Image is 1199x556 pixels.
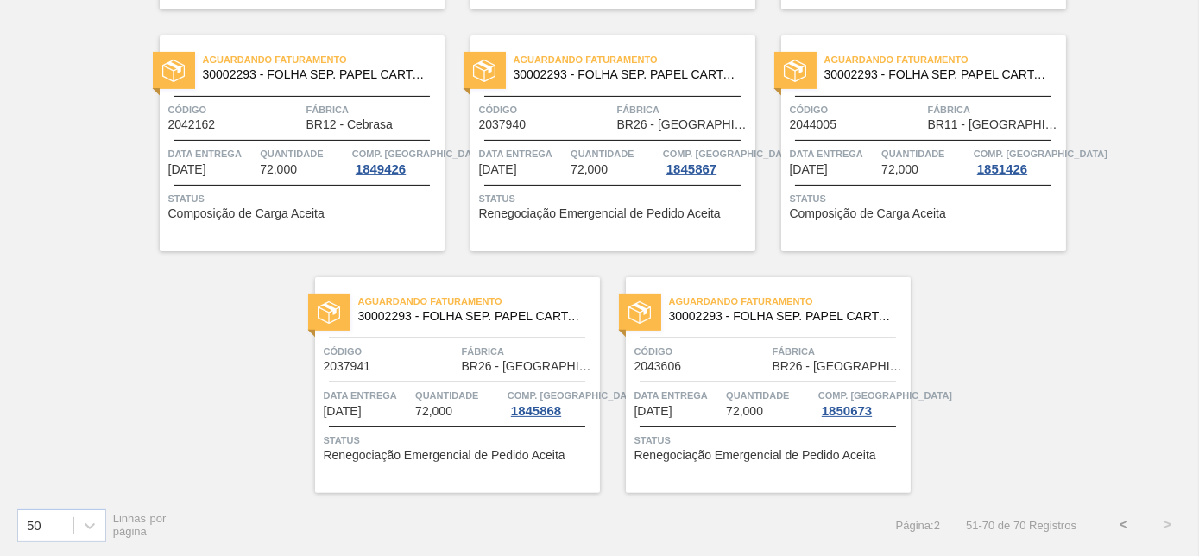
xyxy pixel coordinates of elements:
span: Data Entrega [479,145,567,162]
span: BR26 - Uberlândia [462,360,596,373]
span: Aguardando Faturamento [824,51,1066,68]
span: Composição de Carga Aceita [790,207,946,220]
span: Fábrica [617,101,751,118]
div: 1849426 [352,162,409,176]
span: 01/12/2025 [634,405,672,418]
span: Fábrica [928,101,1062,118]
a: statusAguardando Faturamento30002293 - FOLHA SEP. PAPEL CARTAO 1200x1000M 350gCódigo2037940Fábric... [445,35,755,251]
span: Composição de Carga Aceita [168,207,325,220]
span: Status [168,190,440,207]
span: 2043606 [634,360,682,373]
span: Renegociação Emergencial de Pedido Aceita [479,207,721,220]
span: Código [324,343,458,360]
span: Status [479,190,751,207]
span: Data Entrega [324,387,412,404]
a: statusAguardando Faturamento30002293 - FOLHA SEP. PAPEL CARTAO 1200x1000M 350gCódigo2037941Fábric... [289,277,600,493]
a: Comp. [GEOGRAPHIC_DATA]1851426 [974,145,1062,176]
span: Quantidade [881,145,969,162]
div: 1851426 [974,162,1031,176]
span: Comp. Carga [352,145,486,162]
span: Página : 2 [896,519,940,532]
span: Status [634,432,906,449]
span: Quantidade [726,387,814,404]
div: 1845867 [663,162,720,176]
span: Fábrica [462,343,596,360]
span: 72,000 [415,405,452,418]
span: Quantidade [415,387,503,404]
span: Fábrica [306,101,440,118]
span: Data Entrega [168,145,256,162]
span: BR26 - Uberlândia [773,360,906,373]
span: 30002293 - FOLHA SEP. PAPEL CARTAO 1200x1000M 350g [514,68,741,81]
img: status [318,301,340,324]
span: Código [790,101,924,118]
span: 30002293 - FOLHA SEP. PAPEL CARTAO 1200x1000M 350g [358,310,586,323]
div: 1845868 [508,404,565,418]
div: 50 [27,518,41,533]
img: status [162,60,185,82]
div: 1850673 [818,404,875,418]
button: < [1102,503,1145,547]
span: 30002293 - FOLHA SEP. PAPEL CARTAO 1200x1000M 350g [824,68,1052,81]
span: Renegociação Emergencial de Pedido Aceita [324,449,565,462]
a: Comp. [GEOGRAPHIC_DATA]1845867 [663,145,751,176]
span: 2037940 [479,118,527,131]
span: 2037941 [324,360,371,373]
span: Fábrica [773,343,906,360]
span: Data Entrega [634,387,723,404]
span: Comp. Carga [508,387,641,404]
button: > [1145,503,1189,547]
span: Comp. Carga [818,387,952,404]
span: 72,000 [726,405,763,418]
a: Comp. [GEOGRAPHIC_DATA]1845868 [508,387,596,418]
a: statusAguardando Faturamento30002293 - FOLHA SEP. PAPEL CARTAO 1200x1000M 350gCódigo2043606Fábric... [600,277,911,493]
span: Status [324,432,596,449]
img: status [473,60,495,82]
span: Quantidade [260,145,348,162]
span: Status [790,190,1062,207]
span: 2044005 [790,118,837,131]
a: Comp. [GEOGRAPHIC_DATA]1849426 [352,145,440,176]
img: status [784,60,806,82]
span: Aguardando Faturamento [358,293,600,310]
span: Linhas por página [113,512,167,538]
span: 51 - 70 de 70 Registros [966,519,1076,532]
span: Quantidade [571,145,659,162]
span: 30002293 - FOLHA SEP. PAPEL CARTAO 1200x1000M 350g [669,310,897,323]
span: Comp. Carga [974,145,1107,162]
span: Código [479,101,613,118]
span: Código [168,101,302,118]
span: 72,000 [260,163,297,176]
span: Aguardando Faturamento [203,51,445,68]
span: Aguardando Faturamento [669,293,911,310]
span: 16/11/2025 [168,163,206,176]
span: 17/11/2025 [479,163,517,176]
span: Código [634,343,768,360]
span: Renegociação Emergencial de Pedido Aceita [634,449,876,462]
a: statusAguardando Faturamento30002293 - FOLHA SEP. PAPEL CARTAO 1200x1000M 350gCódigo2042162Fábric... [134,35,445,251]
span: BR12 - Cebrasa [306,118,393,131]
span: 24/11/2025 [324,405,362,418]
img: status [628,301,651,324]
span: Comp. Carga [663,145,797,162]
span: 2042162 [168,118,216,131]
span: 20/11/2025 [790,163,828,176]
span: BR11 - São Luís [928,118,1062,131]
a: statusAguardando Faturamento30002293 - FOLHA SEP. PAPEL CARTAO 1200x1000M 350gCódigo2044005Fábric... [755,35,1066,251]
span: 30002293 - FOLHA SEP. PAPEL CARTAO 1200x1000M 350g [203,68,431,81]
a: Comp. [GEOGRAPHIC_DATA]1850673 [818,387,906,418]
span: 72,000 [571,163,608,176]
span: Data Entrega [790,145,878,162]
span: BR26 - Uberlândia [617,118,751,131]
span: Aguardando Faturamento [514,51,755,68]
span: 72,000 [881,163,918,176]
